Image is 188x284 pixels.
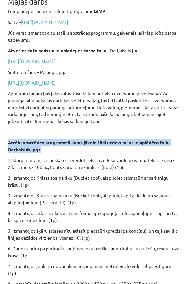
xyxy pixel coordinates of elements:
strong: GIMP [94,8,105,14]
p: 1. Starp figūrām, tās neskarot izveidot tekstu ar Jūsu vārdu uzvārdu. Teksta krāsa - Zila. Izmērs... [8,157,180,171]
p: Šeit ir arī fails – Paraugs.jpg. [8,69,180,75]
strong: Attēlu apstrādes programmā Jums jāveic šādi uzdevumi ar lejuplādēto failu Darbafails.jpg : [8,140,170,152]
p: 5. Izmantojot šķēru atlases rīku atlasīt piecstūri (precīzi pa kontūru), un tajā savilkt līnijas ... [8,227,180,241]
p: Saite - [8,19,180,25]
p: – DarbaFails.jpg [8,47,180,54]
p: 4. Izmantojot atlases rīkus un transformāciju - spoguļattēlu, spoguļojiet trijstūri tā, lai spicī... [8,210,180,224]
a: [URL][DOMAIN_NAME] [8,80,56,86]
p: Lejuplādējiet un uzinstalējiet programmu . [8,8,180,15]
p: 3. Izmantojot Krāsas spaiņa rīku (Bucket tool), aizpildiet apli ar kādu no šablona aizpildījumiem... [8,192,180,206]
p: 7. Izmantojot jebkuru no vairākām iespējamām metodēm, likvidēt elipses figūru. (1p) [8,263,180,276]
strong: Atveriet doto saiti un lejuplādējiet darba failu [8,47,106,53]
p: Apmēram tādam būs jāizskatās Jūsu failam pēc visu uzdevumu paveikšanas. Ar parauga failu nekādas ... [8,90,180,125]
p: 6. Daudzstūrim pa perimetru ar brīvu roku uzvilkt jaunu līniju - uzkrītošu, resnu, rozā krāsā. (1p) [8,245,180,259]
a: [URL][DOMAIN_NAME] [8,58,56,64]
p: 2. Izmantojot Krāsas spaiņa rīku (Bucket tool), aizpildiet taisnstūri ar sarkanīgu krāsu. (1p) [8,175,180,188]
p: Jūs varat izmantot citu attēlu apstrādes programmu, galvenais lai ir izpildīts darba uzdevums. [8,29,180,43]
a: [URL][DOMAIN_NAME] [21,19,68,25]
